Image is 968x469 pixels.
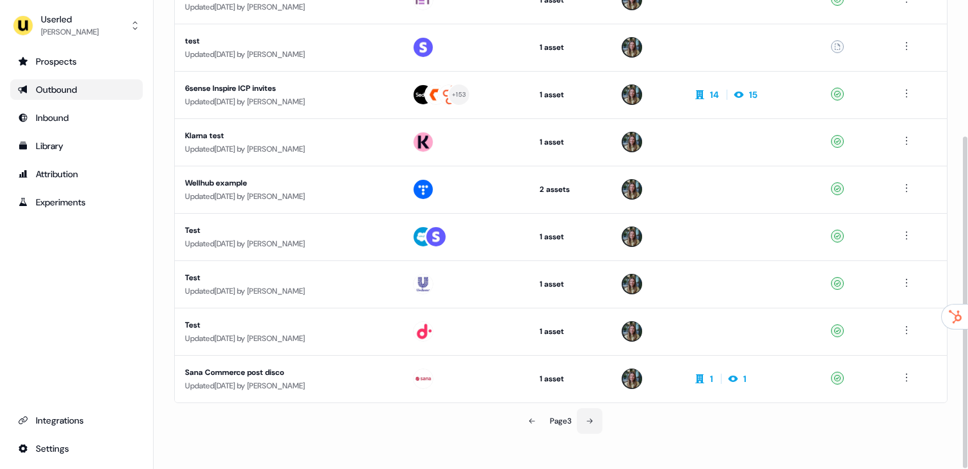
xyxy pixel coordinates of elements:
div: Outbound [18,83,135,96]
a: Go to integrations [10,410,143,431]
a: Go to attribution [10,164,143,184]
div: 1 [743,372,746,385]
div: 1 asset [540,88,601,101]
div: Attribution [18,168,135,180]
div: Test [185,224,391,237]
a: Go to templates [10,136,143,156]
div: Updated [DATE] by [PERSON_NAME] [185,1,391,13]
div: Updated [DATE] by [PERSON_NAME] [185,95,391,108]
div: 1 asset [540,136,601,148]
div: Userled [41,13,99,26]
img: Charlotte [622,369,642,389]
div: 1 asset [540,41,601,54]
img: Charlotte [622,132,642,152]
div: Updated [DATE] by [PERSON_NAME] [185,143,391,155]
div: [PERSON_NAME] [41,26,99,38]
div: Prospects [18,55,135,68]
a: Go to Inbound [10,107,143,128]
div: Integrations [18,414,135,427]
div: Inbound [18,111,135,124]
img: Charlotte [622,37,642,58]
a: Go to experiments [10,192,143,212]
div: Updated [DATE] by [PERSON_NAME] [185,190,391,203]
div: Updated [DATE] by [PERSON_NAME] [185,379,391,392]
div: Updated [DATE] by [PERSON_NAME] [185,237,391,250]
div: 1 asset [540,230,601,243]
a: Go to outbound experience [10,79,143,100]
img: Charlotte [622,84,642,105]
button: Userled[PERSON_NAME] [10,10,143,41]
div: 1 [710,372,713,385]
img: Charlotte [622,227,642,247]
div: Library [18,139,135,152]
img: Charlotte [622,321,642,342]
a: Go to prospects [10,51,143,72]
div: Wellhub example [185,177,391,189]
div: Updated [DATE] by [PERSON_NAME] [185,332,391,345]
img: Charlotte [622,274,642,294]
div: 1 asset [540,278,601,290]
div: Sana Commerce post disco [185,366,391,379]
div: Klarna test [185,129,391,142]
div: Test [185,271,391,284]
div: 15 [749,88,757,101]
div: Test [185,319,391,331]
div: 2 assets [540,183,601,196]
div: 14 [710,88,719,101]
div: Experiments [18,196,135,209]
div: 6sense Inspire ICP invites [185,82,391,95]
div: 1 asset [540,325,601,338]
img: Charlotte [622,179,642,200]
div: Updated [DATE] by [PERSON_NAME] [185,48,391,61]
div: test [185,35,391,47]
a: Go to integrations [10,438,143,459]
div: Updated [DATE] by [PERSON_NAME] [185,285,391,298]
div: Page 3 [550,415,572,427]
div: 1 asset [540,372,601,385]
div: + 153 [452,89,466,100]
div: Settings [18,442,135,455]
